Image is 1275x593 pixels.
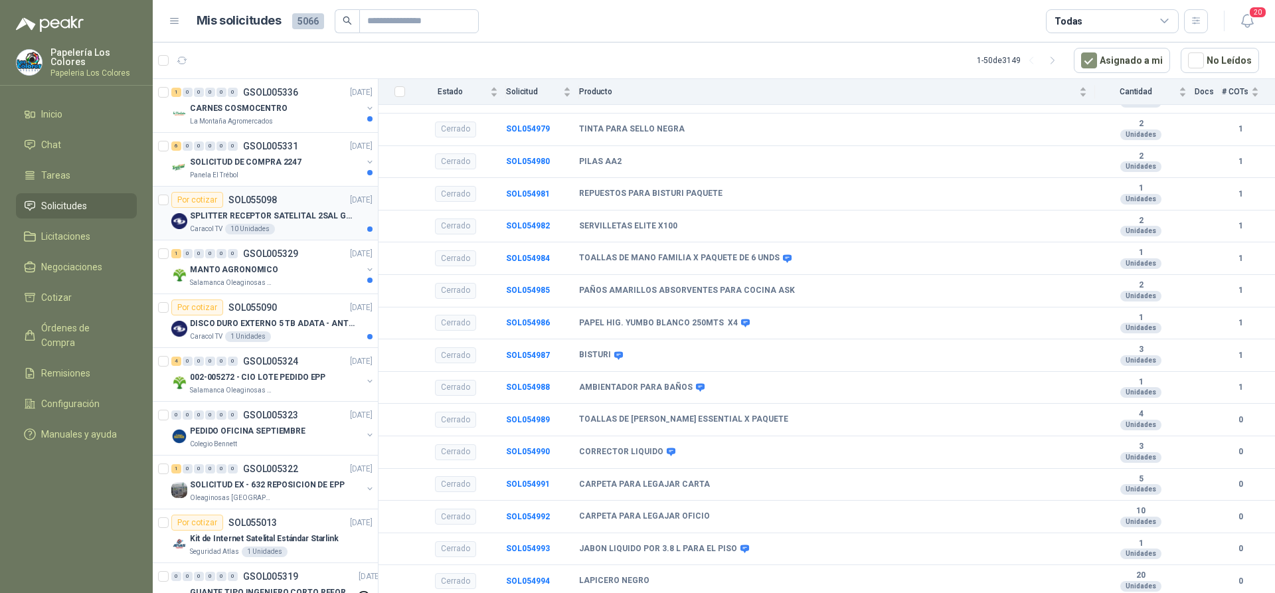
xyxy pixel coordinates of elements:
p: GSOL005322 [243,464,298,473]
p: GSOL005324 [243,357,298,366]
b: 1 [1222,284,1259,297]
b: 1 [1222,188,1259,201]
p: GSOL005323 [243,410,298,420]
p: CARNES COSMOCENTRO [190,102,288,115]
img: Logo peakr [16,16,84,32]
div: Cerrado [435,380,476,396]
a: 1 0 0 0 0 0 GSOL005336[DATE] Company LogoCARNES COSMOCENTROLa Montaña Agromercados [171,84,375,127]
div: Cerrado [435,412,476,428]
p: [DATE] [350,140,373,153]
b: SOL054985 [506,286,550,295]
div: 0 [228,141,238,151]
span: Tareas [41,168,70,183]
div: 0 [194,410,204,420]
span: Solicitudes [41,199,87,213]
b: SOL054993 [506,544,550,553]
a: 0 0 0 0 0 0 GSOL005323[DATE] Company LogoPEDIDO OFICINA SEPTIEMBREColegio Bennett [171,407,375,450]
a: 1 0 0 0 0 0 GSOL005322[DATE] Company LogoSOLICITUD EX - 632 REPOSICION DE EPPOleaginosas [GEOGRAP... [171,461,375,503]
div: Cerrado [435,250,476,266]
div: Cerrado [435,444,476,460]
p: [DATE] [350,355,373,368]
div: Unidades [1120,581,1161,592]
b: TOALLAS DE [PERSON_NAME] ESSENTIAL X PAQUETE [579,414,788,425]
p: SOLICITUD EX - 632 REPOSICION DE EPP [190,479,345,491]
b: 1 [1222,155,1259,168]
div: Cerrado [435,347,476,363]
span: 20 [1248,6,1267,19]
p: 002-005272 - CIO LOTE PEDIDO EPP [190,371,325,384]
div: 1 [171,464,181,473]
div: Unidades [1120,355,1161,366]
div: 0 [205,141,215,151]
p: [DATE] [350,463,373,475]
a: SOL054994 [506,576,550,586]
div: 0 [194,464,204,473]
p: Caracol TV [190,331,222,342]
div: 0 [228,88,238,97]
div: 0 [205,572,215,581]
p: [DATE] [350,248,373,260]
a: SOL054992 [506,512,550,521]
div: 0 [183,357,193,366]
div: Unidades [1120,517,1161,527]
a: SOL054991 [506,479,550,489]
div: 4 [171,357,181,366]
img: Company Logo [171,428,187,444]
div: Unidades [1120,484,1161,495]
div: 0 [205,357,215,366]
span: Inicio [41,107,62,122]
span: Chat [41,137,61,152]
b: 0 [1222,511,1259,523]
div: Cerrado [435,509,476,525]
a: Por cotizarSOL055098[DATE] Company LogoSPLITTER RECEPTOR SATELITAL 2SAL GT-SP21Caracol TV10 Unidades [153,187,378,240]
div: Cerrado [435,573,476,589]
div: 0 [216,141,226,151]
h1: Mis solicitudes [197,11,282,31]
a: SOL054990 [506,447,550,456]
div: Unidades [1120,291,1161,301]
a: SOL054986 [506,318,550,327]
p: Colegio Bennett [190,439,237,450]
div: 1 - 50 de 3149 [977,50,1063,71]
p: GSOL005336 [243,88,298,97]
a: Remisiones [16,361,137,386]
img: Company Logo [171,267,187,283]
div: 0 [228,464,238,473]
div: 0 [194,357,204,366]
a: Cotizar [16,285,137,310]
div: 0 [228,357,238,366]
span: Remisiones [41,366,90,381]
a: Por cotizarSOL055090[DATE] Company LogoDISCO DURO EXTERNO 5 TB ADATA - ANTIGOLPESCaracol TV1 Unid... [153,294,378,348]
div: 0 [216,464,226,473]
p: SPLITTER RECEPTOR SATELITAL 2SAL GT-SP21 [190,210,355,222]
b: SOL054988 [506,382,550,392]
div: Cerrado [435,153,476,169]
span: Negociaciones [41,260,102,274]
div: 0 [183,572,193,581]
b: 3 [1095,442,1187,452]
p: Papeleria Los Colores [50,69,137,77]
a: SOL054982 [506,221,550,230]
div: Unidades [1120,129,1161,140]
div: 0 [216,572,226,581]
b: LAPICERO NEGRO [579,576,649,586]
div: Cerrado [435,541,476,557]
div: 0 [205,464,215,473]
a: Licitaciones [16,224,137,249]
span: Cotizar [41,290,72,305]
div: 0 [194,88,204,97]
div: Cerrado [435,476,476,492]
b: SERVILLETAS ELITE X100 [579,221,677,232]
b: 2 [1095,119,1187,129]
div: Unidades [1120,549,1161,559]
span: Estado [413,87,487,96]
p: [DATE] [350,86,373,99]
div: Cerrado [435,122,476,137]
img: Company Logo [171,482,187,498]
b: 5 [1095,474,1187,485]
span: search [343,16,352,25]
b: 1 [1222,317,1259,329]
div: 0 [183,410,193,420]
